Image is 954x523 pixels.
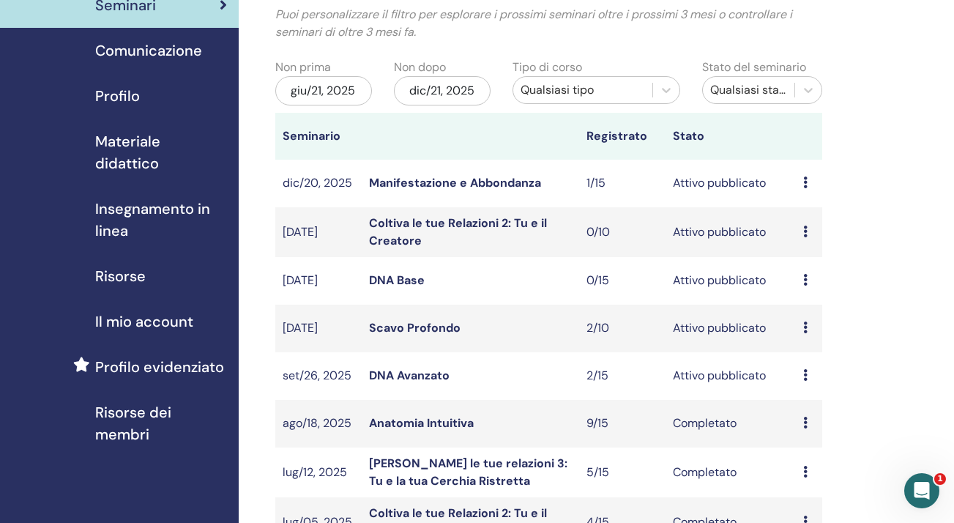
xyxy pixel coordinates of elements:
span: Profilo [95,85,140,107]
span: Profilo evidenziato [95,356,224,378]
span: Il mio account [95,311,193,333]
span: Comunicazione [95,40,202,62]
a: Coltiva le tue Relazioni 2: Tu e il Creatore [369,215,547,248]
label: Non dopo [394,59,446,76]
td: [DATE] [275,207,362,257]
label: Stato del seminario [702,59,806,76]
th: Stato [666,113,796,160]
span: Risorse dei membri [95,401,227,445]
span: Insegnamento in linea [95,198,227,242]
td: 2/15 [579,352,666,400]
a: [PERSON_NAME] le tue relazioni 3: Tu e la tua Cerchia Ristretta [369,456,567,489]
td: Attivo pubblicato [666,160,796,207]
label: Non prima [275,59,331,76]
a: Scavo Profondo [369,320,461,335]
td: [DATE] [275,305,362,352]
span: Risorse [95,265,146,287]
div: Qualsiasi stato [710,81,787,99]
td: Completato [666,448,796,497]
div: dic/21, 2025 [394,76,491,105]
td: 0/10 [579,207,666,257]
th: Seminario [275,113,362,160]
td: ago/18, 2025 [275,400,362,448]
td: set/26, 2025 [275,352,362,400]
a: Manifestazione e Abbondanza [369,175,541,190]
td: Attivo pubblicato [666,257,796,305]
td: 1/15 [579,160,666,207]
td: Attivo pubblicato [666,305,796,352]
a: DNA Base [369,272,425,288]
div: Qualsiasi tipo [521,81,645,99]
td: 5/15 [579,448,666,497]
td: 9/15 [579,400,666,448]
p: Puoi personalizzare il filtro per esplorare i prossimi seminari oltre i prossimi 3 mesi o control... [275,6,822,41]
td: dic/20, 2025 [275,160,362,207]
a: Anatomia Intuitiva [369,415,474,431]
span: 1 [934,473,946,485]
a: DNA Avanzato [369,368,450,383]
div: giu/21, 2025 [275,76,372,105]
td: Completato [666,400,796,448]
label: Tipo di corso [513,59,582,76]
iframe: Intercom live chat [904,473,939,508]
th: Registrato [579,113,666,160]
td: Attivo pubblicato [666,207,796,257]
td: 0/15 [579,257,666,305]
td: lug/12, 2025 [275,448,362,497]
td: Attivo pubblicato [666,352,796,400]
td: 2/10 [579,305,666,352]
td: [DATE] [275,257,362,305]
span: Materiale didattico [95,130,227,174]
